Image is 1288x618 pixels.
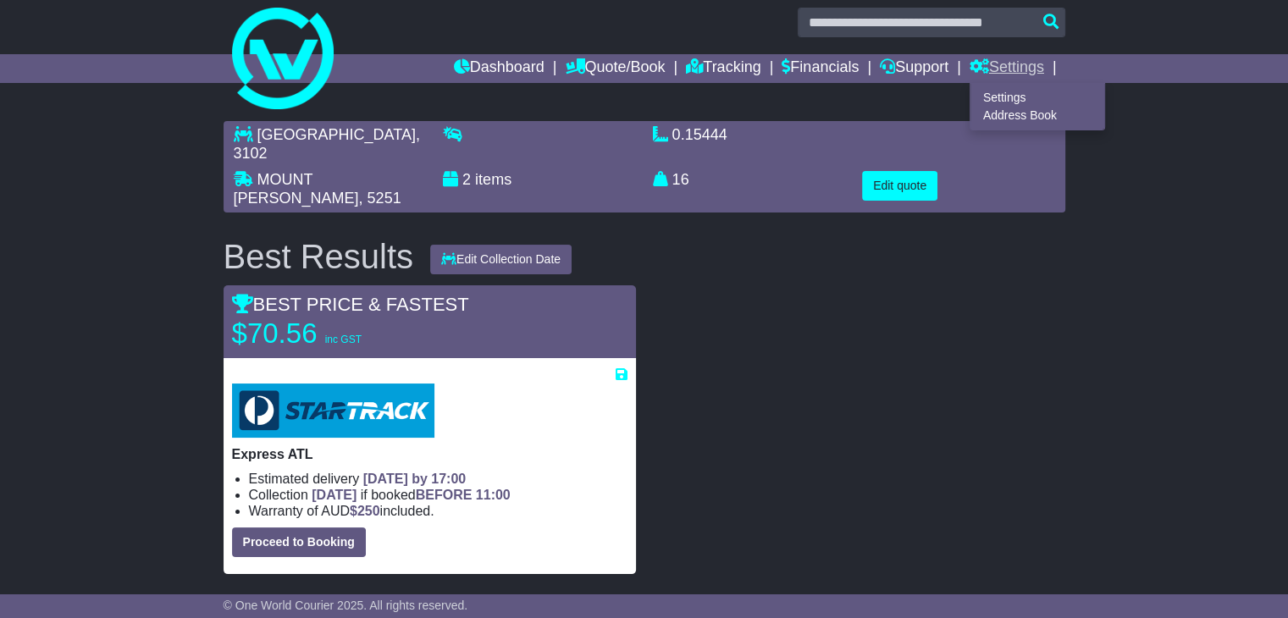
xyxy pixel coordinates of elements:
[232,383,434,438] img: StarTrack: Express ATL
[672,171,689,188] span: 16
[232,446,627,462] p: Express ATL
[970,107,1104,125] a: Address Book
[970,88,1104,107] a: Settings
[862,171,937,201] button: Edit quote
[454,54,544,83] a: Dashboard
[350,504,380,518] span: $
[312,488,510,502] span: if booked
[325,334,362,345] span: inc GST
[686,54,760,83] a: Tracking
[232,527,366,557] button: Proceed to Booking
[232,294,469,315] span: BEST PRICE & FASTEST
[363,472,467,486] span: [DATE] by 17:00
[234,171,359,207] span: MOUNT [PERSON_NAME]
[249,487,627,503] li: Collection
[224,599,468,612] span: © One World Courier 2025. All rights reserved.
[476,488,511,502] span: 11:00
[249,503,627,519] li: Warranty of AUD included.
[430,245,572,274] button: Edit Collection Date
[462,171,471,188] span: 2
[565,54,665,83] a: Quote/Book
[215,238,423,275] div: Best Results
[672,126,727,143] span: 0.15444
[312,488,357,502] span: [DATE]
[232,317,444,350] p: $70.56
[475,171,511,188] span: items
[357,504,380,518] span: 250
[970,54,1044,83] a: Settings
[880,54,948,83] a: Support
[782,54,859,83] a: Financials
[257,126,416,143] span: [GEOGRAPHIC_DATA]
[234,126,420,162] span: , 3102
[416,488,473,502] span: BEFORE
[249,471,627,487] li: Estimated delivery
[970,83,1105,130] div: Quote/Book
[359,190,401,207] span: , 5251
